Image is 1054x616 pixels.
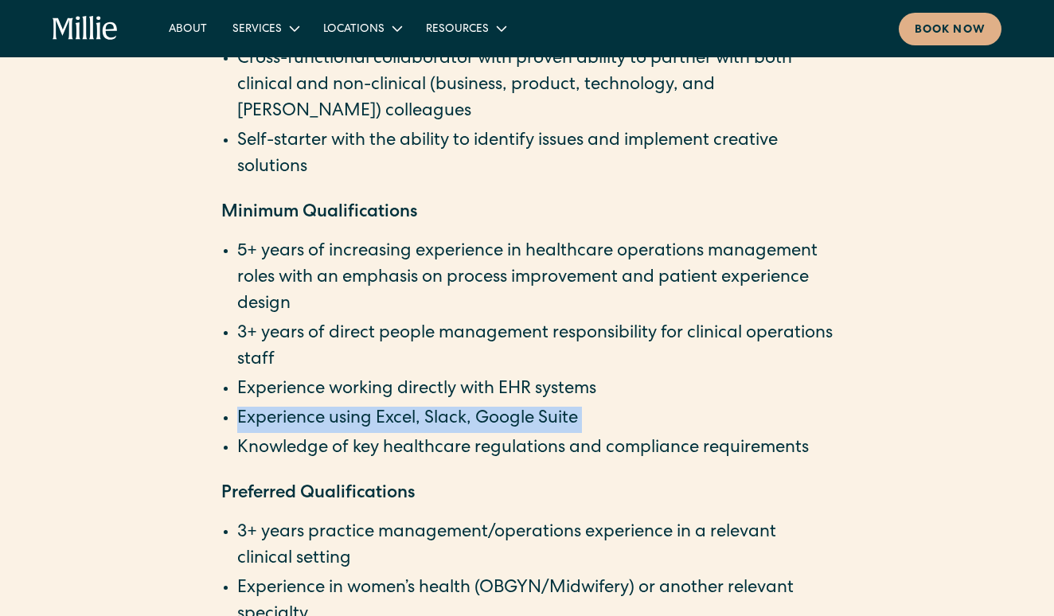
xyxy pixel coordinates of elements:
[237,407,833,433] li: Experience using Excel, Slack, Google Suite
[426,21,489,38] div: Resources
[237,47,833,126] li: Cross-functional collaborator with proven ability to partner with both clinical and non-clinical ...
[220,15,310,41] div: Services
[237,240,833,318] li: 5+ years of increasing experience in healthcare operations management roles with an emphasis on p...
[899,13,1001,45] a: Book now
[53,16,118,41] a: home
[237,322,833,374] li: 3+ years of direct people management responsibility for clinical operations staff
[237,436,833,462] li: Knowledge of key healthcare regulations and compliance requirements
[237,377,833,404] li: Experience working directly with EHR systems
[323,21,385,38] div: Locations
[237,129,833,181] li: Self-starter with the ability to identify issues and implement creative solutions
[310,15,413,41] div: Locations
[221,205,417,222] strong: Minimum Qualifications
[156,15,220,41] a: About
[237,520,833,573] li: 3+ years practice management/operations experience in a relevant clinical setting
[413,15,517,41] div: Resources
[232,21,282,38] div: Services
[915,22,986,39] div: Book now
[221,485,415,503] strong: Preferred Qualifications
